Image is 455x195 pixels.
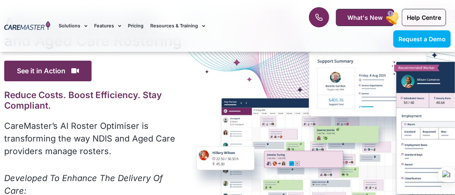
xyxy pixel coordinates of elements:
[347,14,383,21] span: What's New
[4,21,50,31] img: CareMaster Logo
[59,12,290,40] nav: Menu
[398,35,446,43] span: Request a Demo
[4,90,182,111] h2: Reduce Costs. Boost Efficiency. Stay Compliant.
[94,12,121,40] a: Features
[4,120,182,158] p: CareMaster’s AI Roster Optimiser is transforming the way NDIS and Aged Care providers manage rost...
[4,61,92,81] span: See it in Action
[407,14,441,21] span: Help Centre
[59,12,87,40] a: Solutions
[336,9,394,26] a: What's New
[150,12,205,40] a: Resources & Training
[402,9,446,26] a: Help Centre
[128,12,144,40] a: Pricing
[393,30,451,48] a: Request a Demo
